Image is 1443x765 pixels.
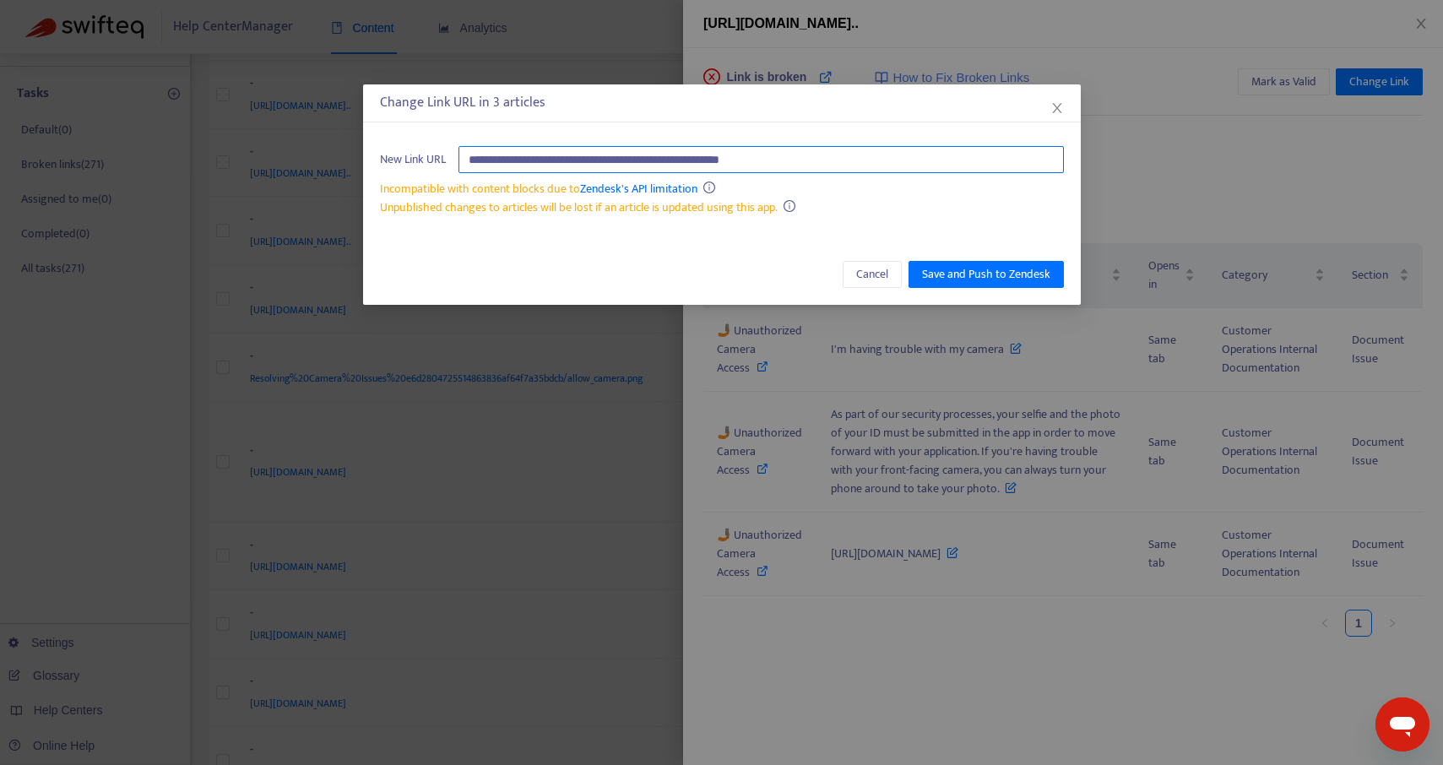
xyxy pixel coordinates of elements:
div: Change Link URL in 3 articles [380,93,1064,113]
button: Close [1048,99,1066,117]
span: Unpublished changes to articles will be lost if an article is updated using this app. [380,198,778,217]
span: info-circle [784,200,795,212]
span: close [1050,101,1064,115]
span: Save and Push to Zendesk [922,265,1050,284]
span: info-circle [703,182,715,193]
span: Incompatible with content blocks due to [380,179,697,198]
a: Zendesk's API limitation [580,179,697,198]
span: New Link URL [380,150,446,169]
iframe: Button to launch messaging window [1375,697,1429,751]
button: Cancel [843,261,902,288]
button: Save and Push to Zendesk [909,261,1064,288]
span: Cancel [856,265,888,284]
